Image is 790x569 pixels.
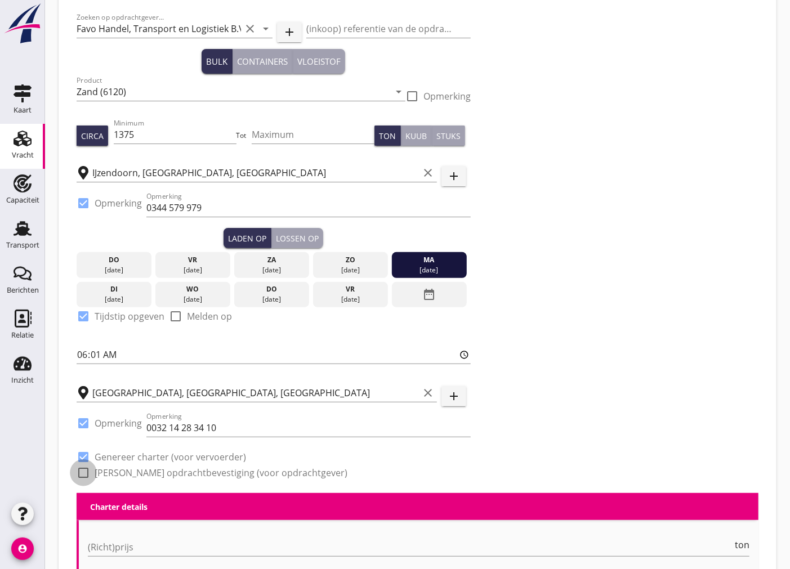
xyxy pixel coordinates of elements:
div: Kaart [14,106,32,114]
label: Melden op [187,311,232,322]
div: Bulk [206,55,227,68]
button: Circa [77,126,108,146]
div: Ton [379,130,396,142]
div: [DATE] [237,294,306,304]
label: [PERSON_NAME] opdrachtbevestiging (voor opdrachtgever) [95,467,347,478]
div: [DATE] [79,265,149,275]
input: Laadplaats [92,164,419,182]
div: Tot [236,131,252,141]
div: zo [316,255,385,265]
div: [DATE] [316,294,385,304]
button: Stuks [432,126,465,146]
div: Kuub [405,130,427,142]
input: Product [77,83,390,101]
div: [DATE] [394,265,463,275]
label: Tijdstip opgeven [95,311,164,322]
button: Kuub [401,126,432,146]
div: Berichten [7,286,39,294]
button: Laden op [224,228,271,248]
span: ton [735,540,749,549]
div: ma [394,255,463,265]
div: Vracht [12,151,34,159]
input: Maximum [252,126,374,144]
input: (Richt)prijs [88,538,733,556]
div: Stuks [436,130,461,142]
input: (inkoop) referentie van de opdrachtgever [306,20,471,38]
button: Ton [374,126,401,146]
div: do [237,284,306,294]
button: Vloeistof [293,49,345,74]
div: za [237,255,306,265]
div: vr [158,255,227,265]
i: arrow_drop_down [392,85,405,98]
button: Containers [233,49,293,74]
input: Opmerking [146,419,471,437]
i: arrow_drop_down [259,22,273,35]
i: add [283,25,296,39]
div: [DATE] [158,265,227,275]
div: Inzicht [11,377,34,384]
div: [DATE] [79,294,149,304]
button: Lossen op [271,228,323,248]
i: add [447,389,461,403]
input: Zoeken op opdrachtgever... [77,20,241,38]
i: account_circle [11,537,34,560]
div: Circa [81,130,104,142]
i: clear [421,166,435,180]
div: Vloeistof [297,55,341,68]
div: Relatie [11,331,34,339]
div: Laden op [228,232,266,244]
label: Opmerking [95,198,142,209]
i: clear [421,386,435,400]
div: Lossen op [276,232,319,244]
img: logo-small.a267ee39.svg [2,3,43,44]
input: Minimum [114,126,236,144]
div: Capaciteit [6,196,39,204]
div: Containers [237,55,288,68]
input: Losplaats [92,384,419,402]
div: [DATE] [237,265,306,275]
i: date_range [422,284,436,304]
label: Genereer charter (voor vervoerder) [95,451,246,463]
i: clear [243,22,257,35]
div: wo [158,284,227,294]
i: add [447,169,461,183]
label: Opmerking [423,91,471,102]
input: Opmerking [146,199,471,217]
div: do [79,255,149,265]
label: Opmerking [95,418,142,429]
div: di [79,284,149,294]
div: Transport [6,241,39,249]
div: [DATE] [158,294,227,304]
button: Bulk [202,49,233,74]
div: vr [316,284,385,294]
div: [DATE] [316,265,385,275]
